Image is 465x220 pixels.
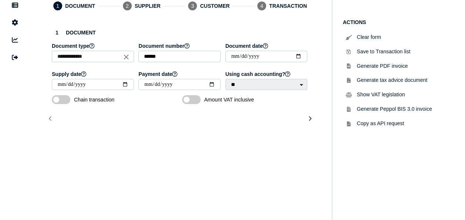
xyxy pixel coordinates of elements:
[260,3,263,9] span: 4
[52,43,135,49] label: Document type
[65,3,95,9] div: Document
[225,43,308,49] label: Document date
[7,15,23,30] button: Manage settings
[52,27,62,38] div: 1
[343,19,439,25] h1: Actions
[12,5,18,6] i: Data manager
[74,97,152,103] span: Chain transaction
[138,43,221,49] label: Document number
[52,71,135,77] label: Supply date
[7,50,23,65] button: Sign out
[135,3,161,9] div: Supplier
[269,3,307,9] div: Transaction
[126,3,129,9] span: 2
[191,3,194,9] span: 3
[204,97,282,103] span: Amount VAT inclusive
[52,43,135,67] app-field: Select a document type
[7,32,23,48] button: Insights
[225,71,308,77] label: Using cash accounting?
[304,113,316,125] button: Next
[56,3,59,9] span: 1
[44,113,57,125] button: Previous
[138,71,221,77] label: Payment date
[52,27,308,38] h3: Document
[122,53,130,61] i: Close
[200,3,230,9] div: Customer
